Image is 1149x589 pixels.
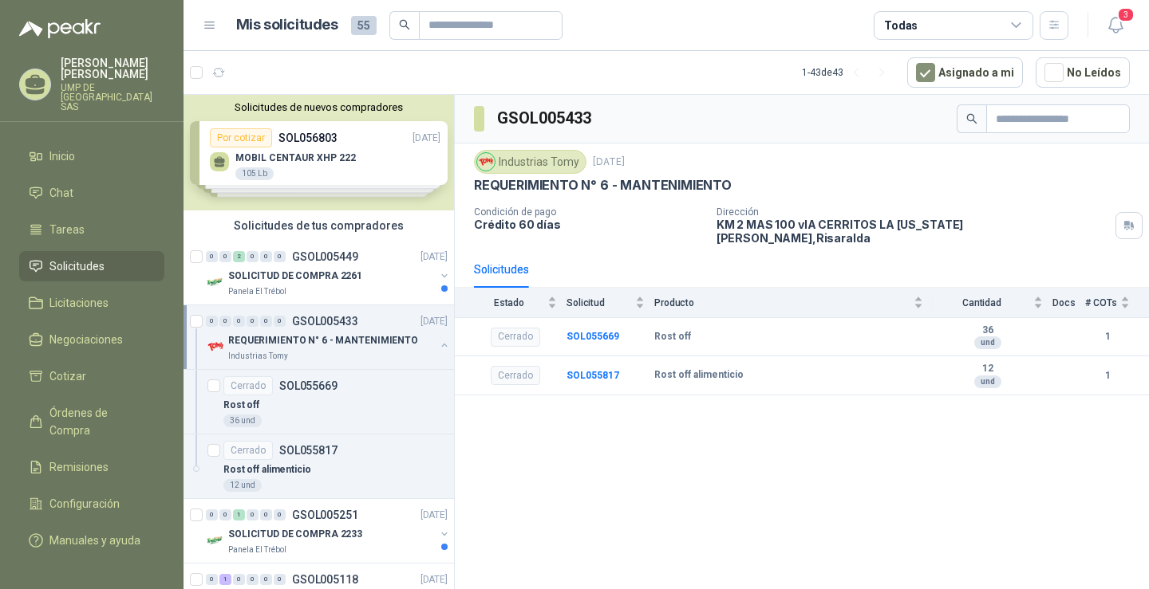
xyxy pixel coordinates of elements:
[228,544,286,556] p: Panela El Trébol
[1085,297,1117,308] span: # COTs
[223,462,311,477] p: Rost off alimenticio
[206,247,451,298] a: 0 0 2 0 0 0 GSOL005449[DATE] Company LogoSOLICITUD DE COMPRA 2261Panela El Trébol
[206,505,451,556] a: 0 0 1 0 0 0 GSOL005251[DATE] Company LogoSOLICITUD DE COMPRA 2233Panela El Trébol
[206,273,225,292] img: Company Logo
[593,155,625,170] p: [DATE]
[19,288,164,318] a: Licitaciones
[49,184,73,202] span: Chat
[1052,288,1085,317] th: Docs
[260,574,272,585] div: 0
[567,297,632,308] span: Solicitud
[223,441,273,460] div: Cerrado
[223,414,262,427] div: 36 und
[966,113,977,124] span: search
[247,316,259,327] div: 0
[292,509,358,520] p: GSOL005251
[717,206,1109,218] p: Dirección
[49,495,120,512] span: Configuración
[260,251,272,262] div: 0
[49,257,105,275] span: Solicitudes
[49,458,109,476] span: Remisiones
[1085,329,1130,344] b: 1
[19,251,164,281] a: Solicitudes
[654,369,744,382] b: Rost off alimenticio
[654,288,933,317] th: Producto
[474,150,586,174] div: Industrias Tomy
[49,331,123,348] span: Negociaciones
[233,574,245,585] div: 0
[567,331,619,342] b: SOL055669
[474,177,732,194] p: REQUERIMIENTO N° 6 - MANTENIMIENTO
[567,370,619,381] a: SOL055817
[228,527,362,542] p: SOLICITUD DE COMPRA 2233
[236,14,338,37] h1: Mis solicitudes
[491,366,540,385] div: Cerrado
[19,19,101,38] img: Logo peakr
[206,531,225,550] img: Company Logo
[933,363,1043,375] b: 12
[61,83,164,112] p: UMP DE [GEOGRAPHIC_DATA] SAS
[19,525,164,556] a: Manuales y ayuda
[474,206,704,218] p: Condición de pago
[474,261,529,278] div: Solicitudes
[223,376,273,395] div: Cerrado
[49,367,86,385] span: Cotizar
[907,57,1023,88] button: Asignado a mi
[184,370,454,434] a: CerradoSOL055669Rost off36 und
[474,218,704,231] p: Crédito 60 días
[421,314,448,329] p: [DATE]
[19,452,164,482] a: Remisiones
[247,251,259,262] div: 0
[19,324,164,355] a: Negociaciones
[228,269,362,284] p: SOLICITUD DE COMPRA 2261
[292,316,358,327] p: GSOL005433
[274,574,286,585] div: 0
[49,221,85,238] span: Tareas
[274,251,286,262] div: 0
[567,288,654,317] th: Solicitud
[206,316,218,327] div: 0
[274,316,286,327] div: 0
[247,574,259,585] div: 0
[260,316,272,327] div: 0
[49,294,109,312] span: Licitaciones
[292,574,358,585] p: GSOL005118
[654,297,910,308] span: Producto
[184,434,454,499] a: CerradoSOL055817Rost off alimenticio12 und
[279,380,338,391] p: SOL055669
[228,285,286,298] p: Panela El Trébol
[455,288,567,317] th: Estado
[219,574,231,585] div: 1
[206,251,218,262] div: 0
[233,509,245,520] div: 1
[49,147,75,165] span: Inicio
[19,489,164,519] a: Configuración
[219,316,231,327] div: 0
[184,210,454,241] div: Solicitudes de tus compradores
[497,106,594,131] h3: GSOL005433
[474,297,544,308] span: Estado
[223,398,259,413] p: Rost off
[219,509,231,520] div: 0
[206,509,218,520] div: 0
[477,153,495,171] img: Company Logo
[228,350,288,363] p: Industrias Tomy
[1101,11,1130,40] button: 3
[19,178,164,208] a: Chat
[279,445,338,456] p: SOL055817
[260,509,272,520] div: 0
[49,532,140,549] span: Manuales y ayuda
[1085,288,1149,317] th: # COTs
[421,508,448,523] p: [DATE]
[1036,57,1130,88] button: No Leídos
[491,328,540,347] div: Cerrado
[228,333,418,348] p: REQUERIMIENTO N° 6 - MANTENIMIENTO
[974,375,1001,388] div: und
[206,312,451,363] a: 0 0 0 0 0 0 GSOL005433[DATE] Company LogoREQUERIMIENTO N° 6 - MANTENIMIENTOIndustrias Tomy
[206,337,225,356] img: Company Logo
[351,16,377,35] span: 55
[19,361,164,391] a: Cotizar
[19,398,164,446] a: Órdenes de Compra
[802,60,894,85] div: 1 - 43 de 43
[1085,368,1130,383] b: 1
